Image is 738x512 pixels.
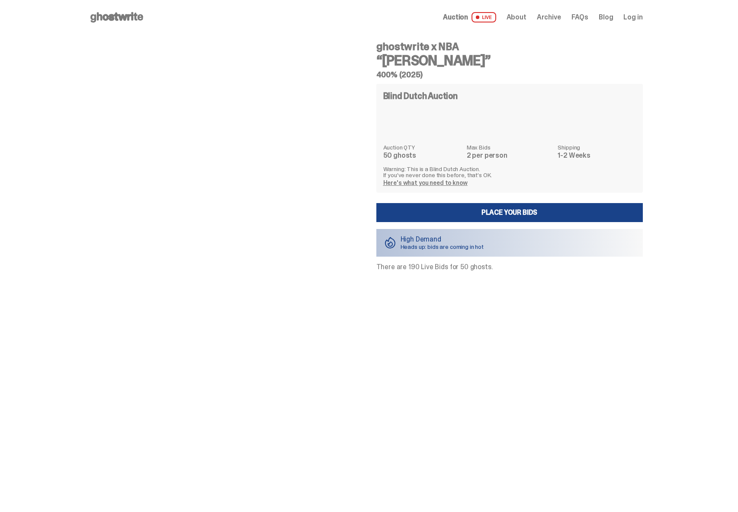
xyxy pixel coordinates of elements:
p: There are 190 Live Bids for 50 ghosts. [376,264,643,270]
a: Place your Bids [376,203,643,222]
a: Auction LIVE [443,12,496,22]
h5: 400% (2025) [376,71,643,79]
span: Auction [443,14,468,21]
dd: 1-2 Weeks [558,152,635,159]
h4: Blind Dutch Auction [383,92,458,100]
h4: ghostwrite x NBA [376,41,643,52]
a: Here's what you need to know [383,179,468,187]
p: Warning: This is a Blind Dutch Auction. If you’ve never done this before, that’s OK. [383,166,636,178]
a: Archive [537,14,561,21]
a: About [507,14,526,21]
dt: Shipping [558,144,635,150]
a: FAQs [571,14,588,21]
dd: 2 per person [467,152,553,159]
p: Heads up: bids are coming in hot [401,244,484,250]
dt: Max Bids [467,144,553,150]
a: Blog [599,14,613,21]
span: LIVE [472,12,496,22]
h3: “[PERSON_NAME]” [376,54,643,67]
a: Log in [623,14,642,21]
dd: 50 ghosts [383,152,462,159]
dt: Auction QTY [383,144,462,150]
p: High Demand [401,236,484,243]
